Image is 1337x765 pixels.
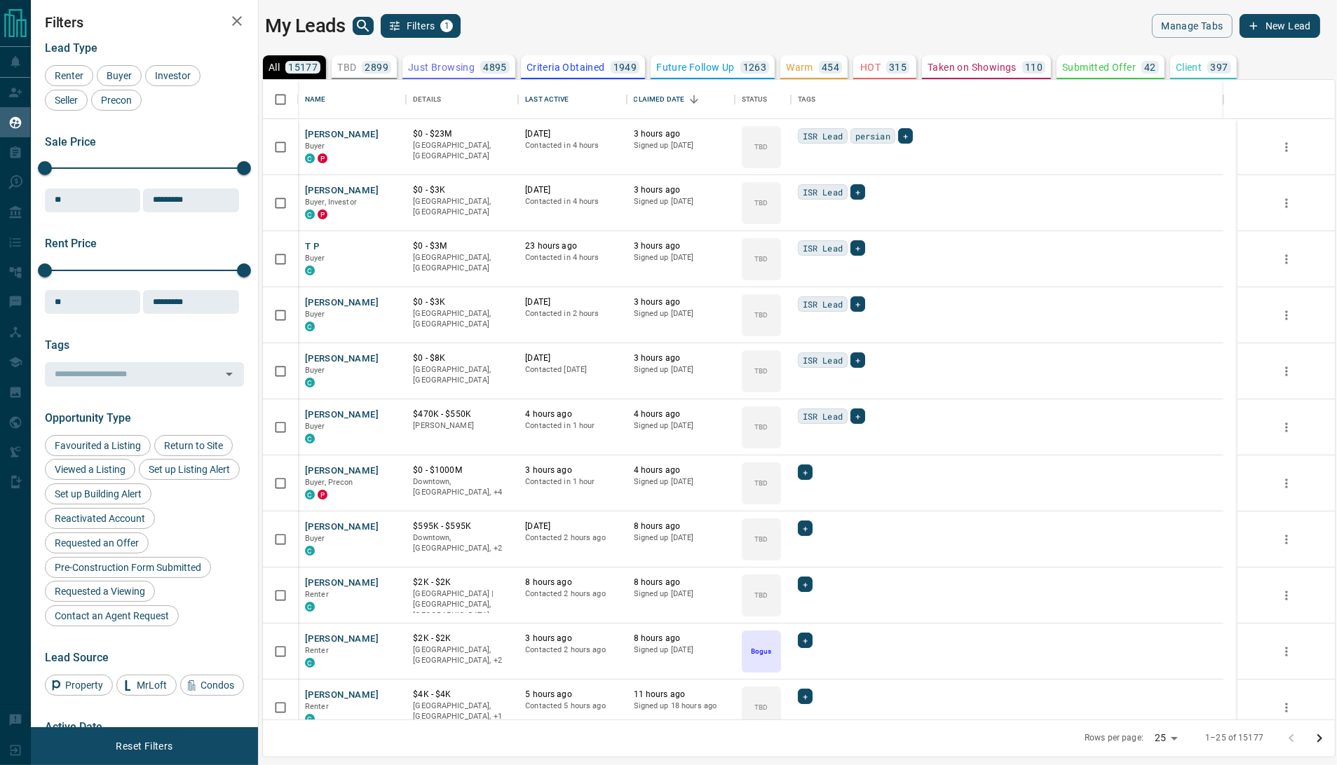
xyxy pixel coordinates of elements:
[754,478,768,488] p: TBD
[634,252,728,263] p: Signed up [DATE]
[1276,193,1297,214] button: more
[353,17,374,35] button: search button
[613,62,637,72] p: 1949
[305,546,315,556] div: condos.ca
[413,296,511,308] p: $0 - $3K
[305,128,379,142] button: [PERSON_NAME]
[305,658,315,668] div: condos.ca
[413,476,511,498] p: West End, East End, Midtown | Central, Toronto
[305,310,325,319] span: Buyer
[413,240,511,252] p: $0 - $3M
[627,80,735,119] div: Claimed Date
[413,701,511,722] p: Toronto
[298,80,406,119] div: Name
[525,689,619,701] p: 5 hours ago
[305,478,353,487] span: Buyer, Precon
[634,521,728,532] p: 8 hours ago
[50,488,147,499] span: Set up Building Alert
[1276,697,1297,718] button: more
[1305,724,1333,752] button: Go to next page
[50,464,130,475] span: Viewed a Listing
[803,185,843,199] span: ISR Lead
[305,322,315,331] div: condos.ca
[269,62,280,72] p: All
[634,140,728,151] p: Signed up [DATE]
[413,633,511,645] p: $2K - $2K
[525,408,619,420] p: 4 hours ago
[798,464,813,480] div: +
[305,434,315,443] div: condos.ca
[91,90,142,111] div: Precon
[305,590,329,599] span: Renter
[145,65,201,86] div: Investor
[413,196,511,218] p: [GEOGRAPHIC_DATA], [GEOGRAPHIC_DATA]
[898,128,913,144] div: +
[305,646,329,655] span: Renter
[634,476,728,488] p: Signed up [DATE]
[742,80,768,119] div: Status
[822,62,839,72] p: 454
[889,62,907,72] p: 315
[1276,361,1297,382] button: more
[743,62,767,72] p: 1263
[798,689,813,704] div: +
[1276,585,1297,606] button: more
[196,680,239,691] span: Condos
[525,352,619,364] p: [DATE]
[45,237,97,250] span: Rent Price
[1276,473,1297,494] button: more
[45,90,88,111] div: Seller
[684,90,704,109] button: Sort
[1276,417,1297,438] button: more
[413,689,511,701] p: $4K - $4K
[798,577,813,592] div: +
[365,62,388,72] p: 2899
[305,702,329,711] span: Renter
[413,577,511,588] p: $2K - $2K
[97,65,142,86] div: Buyer
[45,532,149,553] div: Requested an Offer
[45,135,96,149] span: Sale Price
[1205,732,1263,744] p: 1–25 of 15177
[96,95,137,106] span: Precon
[754,366,768,376] p: TBD
[45,508,155,529] div: Reactivated Account
[754,534,768,544] p: TBD
[855,409,860,423] span: +
[525,128,619,140] p: [DATE]
[754,422,768,432] p: TBD
[318,490,327,499] div: property.ca
[754,590,768,600] p: TBD
[305,209,315,219] div: condos.ca
[442,21,452,31] span: 1
[656,62,734,72] p: Future Follow Up
[413,128,511,140] p: $0 - $23M
[50,562,206,573] span: Pre-Construction Form Submitted
[855,129,890,143] span: persian
[1025,62,1043,72] p: 110
[413,308,511,330] p: [GEOGRAPHIC_DATA], [GEOGRAPHIC_DATA]
[1210,62,1228,72] p: 397
[525,240,619,252] p: 23 hours ago
[305,408,379,422] button: [PERSON_NAME]
[305,577,379,590] button: [PERSON_NAME]
[855,353,860,367] span: +
[855,241,860,255] span: +
[50,440,146,451] span: Favourited a Listing
[634,588,728,600] p: Signed up [DATE]
[413,532,511,554] p: Toronto, Ottawa
[45,675,113,696] div: Property
[525,588,619,600] p: Contacted 2 hours ago
[634,701,728,712] p: Signed up 18 hours ago
[803,241,843,255] span: ISR Lead
[1149,728,1183,748] div: 25
[305,378,315,387] div: condos.ca
[305,198,357,207] span: Buyer, Investor
[45,338,69,352] span: Tags
[525,140,619,151] p: Contacted in 4 hours
[305,296,379,310] button: [PERSON_NAME]
[525,364,619,375] p: Contacted [DATE]
[318,153,327,163] div: property.ca
[337,62,356,72] p: TBD
[1144,62,1156,72] p: 42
